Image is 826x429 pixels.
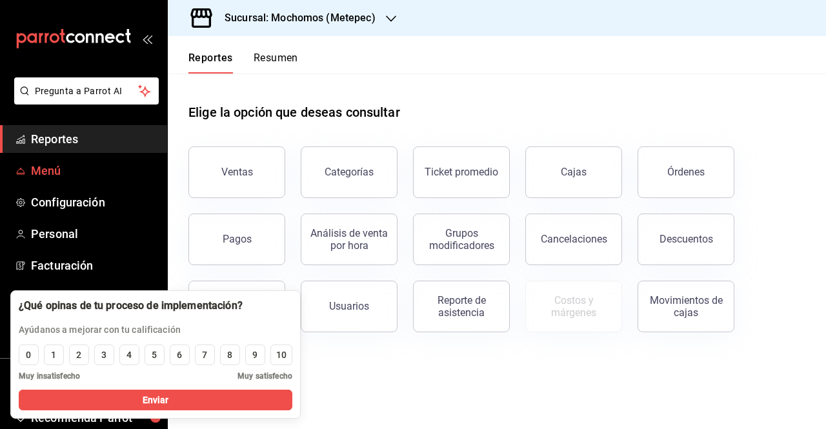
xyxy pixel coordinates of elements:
button: open_drawer_menu [142,34,152,44]
button: 6 [170,344,190,365]
span: Facturación [31,257,157,274]
div: Reporte de asistencia [421,294,501,319]
span: Muy insatisfecho [19,370,80,382]
a: Cajas [525,146,622,198]
button: Resumen [254,52,298,74]
button: Contrata inventarios para ver este reporte [525,281,622,332]
span: Enviar [143,394,169,407]
button: 3 [94,344,114,365]
h1: Elige la opción que deseas consultar [188,103,400,122]
div: Ventas [221,166,253,178]
button: Datos de clientes [188,281,285,332]
button: 5 [145,344,165,365]
div: Categorías [325,166,374,178]
div: 4 [126,348,132,362]
button: Grupos modificadores [413,214,510,265]
div: 2 [76,348,81,362]
p: Ayúdanos a mejorar con tu calificación [19,323,243,337]
button: Enviar [19,390,292,410]
div: Descuentos [660,233,713,245]
button: Cancelaciones [525,214,622,265]
button: 8 [220,344,240,365]
div: Grupos modificadores [421,227,501,252]
button: Órdenes [638,146,734,198]
div: 1 [51,348,56,362]
div: 0 [26,348,31,362]
div: 9 [252,348,257,362]
button: 4 [119,344,139,365]
span: Pregunta a Parrot AI [35,85,139,98]
span: Configuración [31,194,157,211]
button: Análisis de venta por hora [301,214,398,265]
button: Reportes [188,52,233,74]
button: Ticket promedio [413,146,510,198]
div: Órdenes [667,166,705,178]
button: Reporte de asistencia [413,281,510,332]
span: Reportes [31,130,157,148]
span: Muy satisfecho [237,370,292,382]
span: Inventarios [31,288,157,306]
div: Cancelaciones [541,233,607,245]
button: 1 [44,344,64,365]
div: 10 [276,348,287,362]
button: 2 [69,344,89,365]
div: Análisis de venta por hora [309,227,389,252]
div: 5 [152,348,157,362]
span: Menú [31,162,157,179]
button: 0 [19,344,39,365]
div: Movimientos de cajas [646,294,726,319]
button: Usuarios [301,281,398,332]
button: Pagos [188,214,285,265]
span: Personal [31,225,157,243]
button: 9 [245,344,265,365]
div: 3 [101,348,106,362]
div: ¿Qué opinas de tu proceso de implementación? [19,299,243,313]
div: 8 [227,348,232,362]
div: navigation tabs [188,52,298,74]
button: Ventas [188,146,285,198]
div: Ticket promedio [425,166,498,178]
div: 7 [202,348,207,362]
div: Usuarios [329,300,369,312]
div: Costos y márgenes [534,294,614,319]
div: Cajas [561,165,587,180]
div: Pagos [223,233,252,245]
button: Movimientos de cajas [638,281,734,332]
a: Pregunta a Parrot AI [9,94,159,107]
button: 7 [195,344,215,365]
button: Descuentos [638,214,734,265]
button: Categorías [301,146,398,198]
h3: Sucursal: Mochomos (Metepec) [214,10,376,26]
button: Pregunta a Parrot AI [14,77,159,105]
div: 6 [177,348,182,362]
button: 10 [270,344,292,365]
